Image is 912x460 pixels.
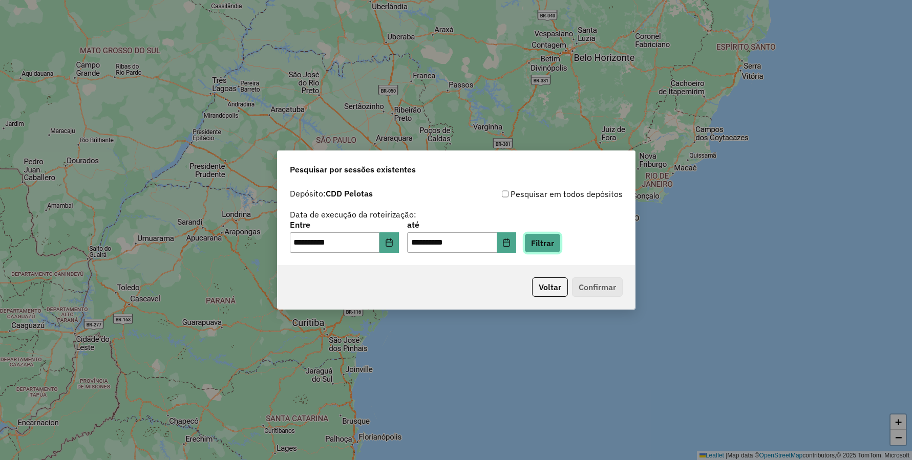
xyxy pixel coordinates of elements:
[290,218,399,231] label: Entre
[290,187,373,200] label: Depósito:
[290,208,416,221] label: Data de execução da roteirização:
[379,232,399,253] button: Choose Date
[524,233,561,253] button: Filtrar
[290,163,416,176] span: Pesquisar por sessões existentes
[407,218,516,231] label: até
[497,232,517,253] button: Choose Date
[326,188,373,199] strong: CDD Pelotas
[456,188,623,200] div: Pesquisar em todos depósitos
[532,277,568,297] button: Voltar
